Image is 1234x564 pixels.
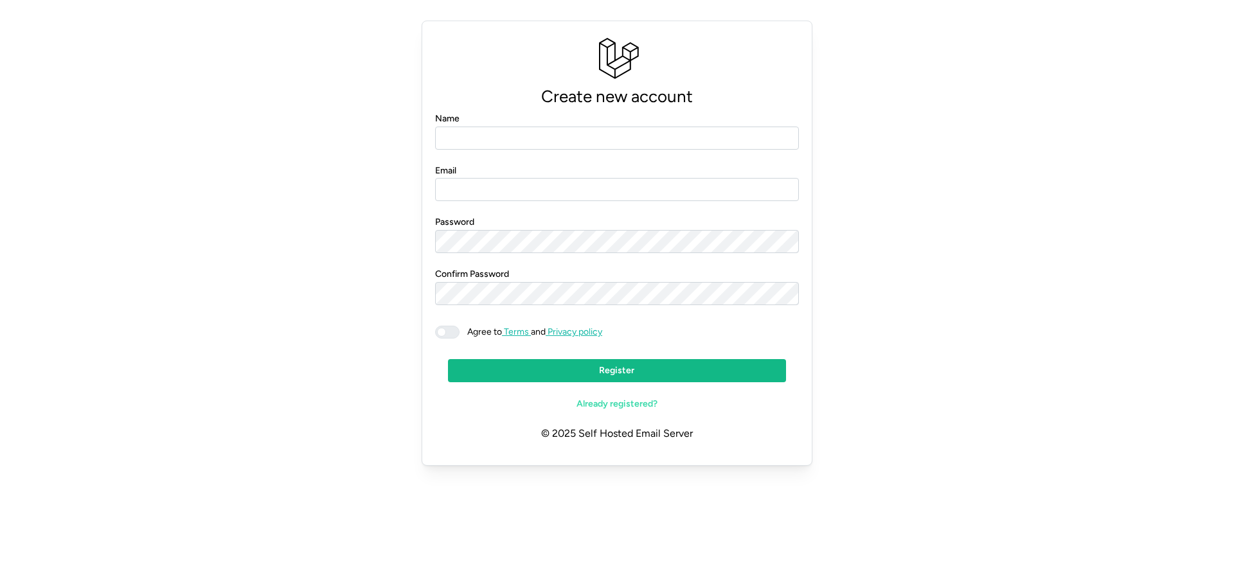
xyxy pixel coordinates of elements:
a: Terms [502,326,531,337]
span: Register [599,360,634,382]
label: Password [435,215,474,229]
span: Already registered? [577,393,657,415]
p: Create new account [435,83,799,110]
a: Privacy policy [546,326,602,337]
a: Already registered? [448,392,786,416]
label: Email [435,164,456,178]
label: Name [435,112,460,126]
p: © 2025 Self Hosted Email Server [435,416,799,452]
span: Agree to [467,326,502,337]
span: and [460,326,602,339]
label: Confirm Password [435,267,509,281]
button: Register [448,359,786,382]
